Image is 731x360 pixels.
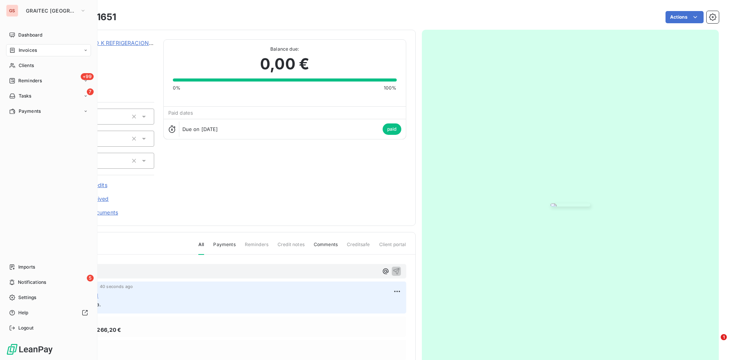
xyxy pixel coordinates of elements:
span: Creditsafe [347,241,370,254]
span: Balance due: [173,46,397,53]
span: Due on [DATE] [182,126,218,132]
span: Comments [314,241,338,254]
span: 932622 [60,48,154,54]
span: 0% [173,85,180,91]
span: Payments [213,241,235,254]
div: GS [6,5,18,17]
span: Client portal [379,241,406,254]
span: Logout [18,325,34,331]
span: Settings [18,294,36,301]
span: GRAITEC [GEOGRAPHIC_DATA] [26,8,77,14]
a: KOXKA GRUPO K REFRIGERACION SL [60,40,157,46]
span: Clients [19,62,34,69]
span: Paid dates [168,110,193,116]
button: Actions [666,11,704,23]
span: 7 [87,88,94,95]
span: All [198,241,204,255]
span: Pagada con tarjeta. [51,301,101,307]
iframe: Intercom live chat [705,334,723,352]
span: paid [383,123,401,135]
span: 100% [384,85,397,91]
span: Invoices [19,47,37,54]
img: invoice_thumbnail [551,203,590,206]
a: Help [6,307,91,319]
span: Imports [18,264,35,270]
span: Notifications [18,279,46,286]
span: +99 [81,73,94,80]
span: Help [18,309,29,316]
span: Credit notes [278,241,305,254]
span: Dashboard [18,32,42,38]
span: Tasks [19,93,32,99]
span: 40 seconds ago [100,284,133,289]
span: Reminders [18,77,42,84]
span: 5 [87,275,94,282]
img: Logo LeanPay [6,343,53,355]
span: Reminders [245,241,268,254]
span: 0,00 € [260,53,309,75]
span: 1 [721,334,727,340]
span: Payments [19,108,41,115]
span: 266,20 € [97,326,121,334]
